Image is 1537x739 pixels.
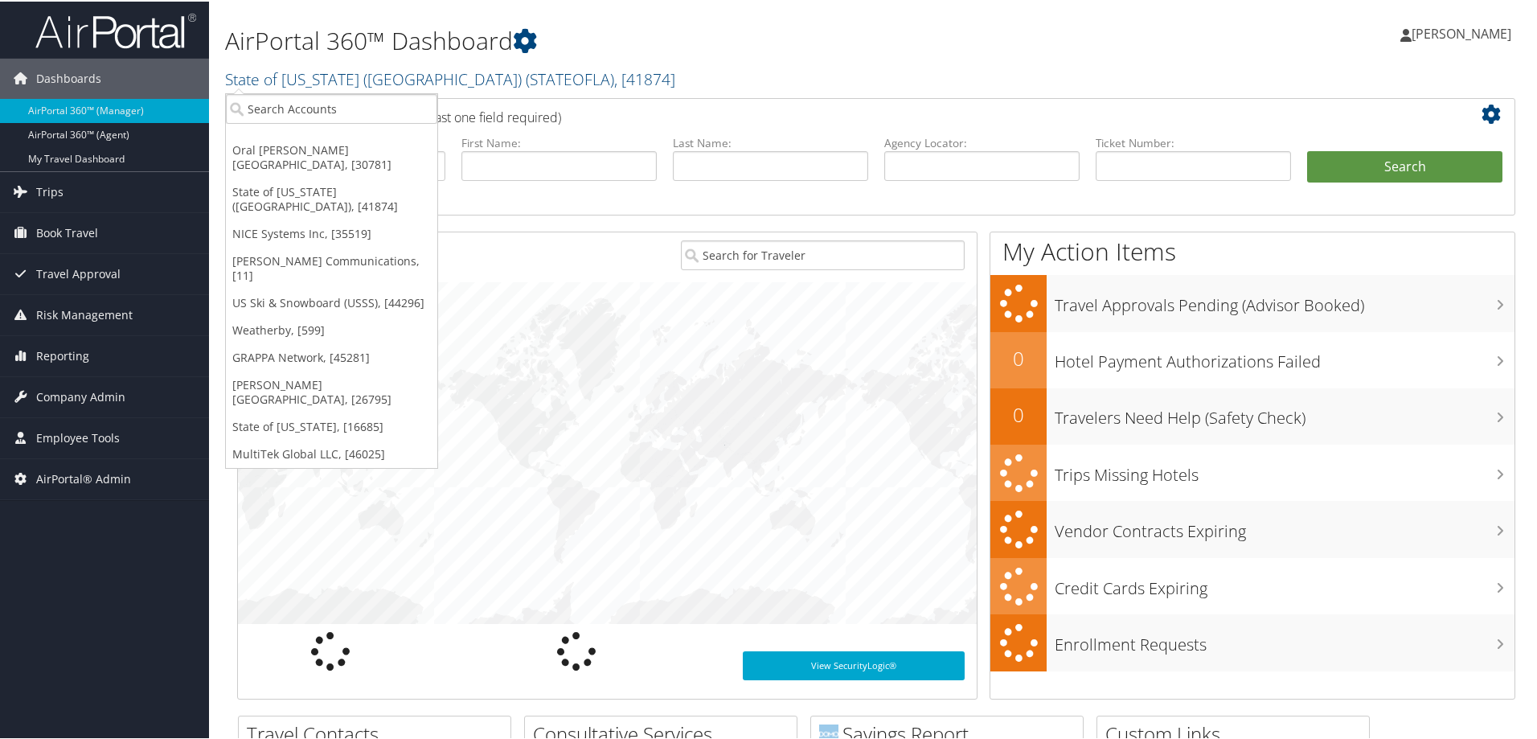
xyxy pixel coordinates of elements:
[1055,511,1514,541] h3: Vendor Contracts Expiring
[36,376,125,416] span: Company Admin
[36,211,98,252] span: Book Travel
[1307,150,1502,182] button: Search
[990,443,1514,500] a: Trips Missing Hotels
[526,67,614,88] span: ( STATEOFLA )
[1055,624,1514,655] h3: Enrollment Requests
[673,133,868,150] label: Last Name:
[36,294,133,334] span: Risk Management
[35,10,196,48] img: airportal-logo.png
[226,370,437,412] a: [PERSON_NAME][GEOGRAPHIC_DATA], [26795]
[461,133,657,150] label: First Name:
[225,67,675,88] a: State of [US_STATE] ([GEOGRAPHIC_DATA])
[36,458,131,498] span: AirPortal® Admin
[226,246,437,288] a: [PERSON_NAME] Communications, [11]
[1096,133,1291,150] label: Ticket Number:
[1055,341,1514,372] h3: Hotel Payment Authorizations Failed
[226,439,437,466] a: MultiTek Global LLC, [46025]
[614,67,675,88] span: , [ 41874 ]
[1055,397,1514,428] h3: Travelers Need Help (Safety Check)
[226,288,437,315] a: US Ski & Snowboard (USSS), [44296]
[990,343,1047,371] h2: 0
[990,400,1047,427] h2: 0
[226,315,437,343] a: Weatherby, [599]
[225,23,1093,56] h1: AirPortal 360™ Dashboard
[990,233,1514,267] h1: My Action Items
[226,92,437,122] input: Search Accounts
[1412,23,1511,41] span: [PERSON_NAME]
[1055,568,1514,598] h3: Credit Cards Expiring
[226,135,437,177] a: Oral [PERSON_NAME][GEOGRAPHIC_DATA], [30781]
[36,252,121,293] span: Travel Approval
[226,219,437,246] a: NICE Systems Inc, [35519]
[226,343,437,370] a: GRAPPA Network, [45281]
[36,57,101,97] span: Dashboards
[884,133,1080,150] label: Agency Locator:
[36,335,89,375] span: Reporting
[250,100,1396,127] h2: Airtinerary Lookup
[1055,285,1514,315] h3: Travel Approvals Pending (Advisor Booked)
[990,556,1514,614] a: Credit Cards Expiring
[743,650,965,679] a: View SecurityLogic®
[990,330,1514,387] a: 0Hotel Payment Authorizations Failed
[36,170,64,211] span: Trips
[408,107,561,125] span: (at least one field required)
[36,417,120,457] span: Employee Tools
[990,387,1514,443] a: 0Travelers Need Help (Safety Check)
[226,177,437,219] a: State of [US_STATE] ([GEOGRAPHIC_DATA]), [41874]
[1400,8,1527,56] a: [PERSON_NAME]
[226,412,437,439] a: State of [US_STATE], [16685]
[681,239,965,269] input: Search for Traveler
[990,499,1514,556] a: Vendor Contracts Expiring
[1055,454,1514,485] h3: Trips Missing Hotels
[990,273,1514,330] a: Travel Approvals Pending (Advisor Booked)
[990,613,1514,670] a: Enrollment Requests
